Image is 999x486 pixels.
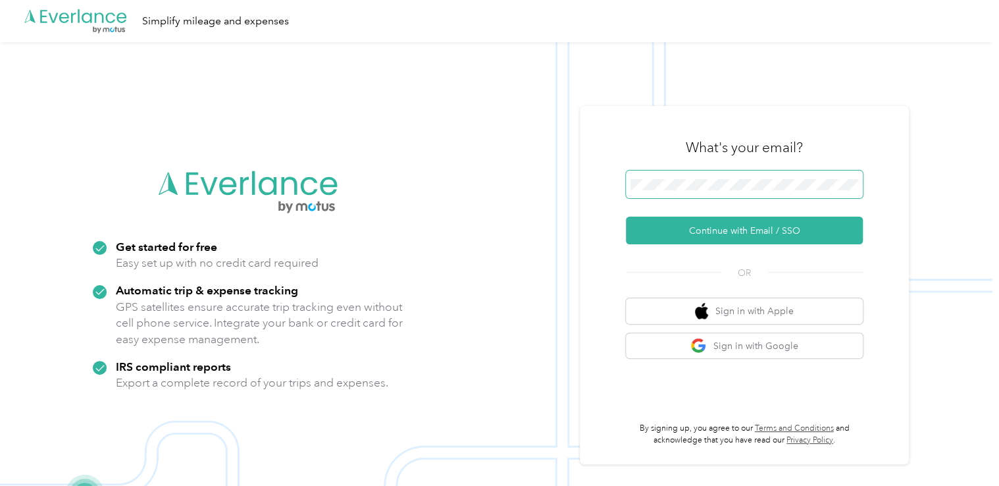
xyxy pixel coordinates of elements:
strong: Automatic trip & expense tracking [116,283,298,297]
a: Privacy Policy [786,435,833,445]
strong: Get started for free [116,240,217,254]
p: GPS satellites ensure accurate trip tracking even without cell phone service. Integrate your bank... [116,299,403,348]
a: Terms and Conditions [755,423,834,433]
div: Simplify mileage and expenses [142,13,289,30]
span: OR [721,266,767,280]
p: Easy set up with no credit card required [116,255,319,271]
button: apple logoSign in with Apple [626,298,863,324]
img: apple logo [695,303,708,319]
button: Continue with Email / SSO [626,217,863,244]
p: By signing up, you agree to our and acknowledge that you have read our . [626,423,863,446]
h3: What's your email? [686,138,803,157]
p: Export a complete record of your trips and expenses. [116,375,388,391]
button: google logoSign in with Google [626,333,863,359]
img: google logo [690,338,707,354]
strong: IRS compliant reports [116,360,231,373]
